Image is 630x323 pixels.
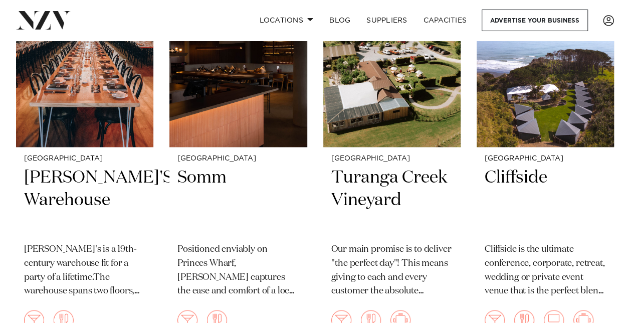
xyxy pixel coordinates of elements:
p: Cliffside is the ultimate conference, corporate, retreat, wedding or private event venue that is ... [485,242,606,298]
h2: Turanga Creek Vineyard [331,167,453,234]
h2: Cliffside [485,167,606,234]
p: [PERSON_NAME]'s is a 19th-century warehouse fit for a party of a lifetime.The warehouse spans two... [24,242,145,298]
a: BLOG [321,10,358,31]
p: Positioned enviably on Princes Wharf, [PERSON_NAME] captures the ease and comfort of a local wine... [177,242,299,298]
img: nzv-logo.png [16,11,71,29]
p: Our main promise is to deliver ''the perfect day"! This means giving to each and every customer t... [331,242,453,298]
h2: Somm [177,167,299,234]
h2: [PERSON_NAME]'S Warehouse [24,167,145,234]
a: Locations [251,10,321,31]
a: Capacities [415,10,475,31]
a: Advertise your business [482,10,588,31]
small: [GEOGRAPHIC_DATA] [177,155,299,163]
a: SUPPLIERS [358,10,415,31]
small: [GEOGRAPHIC_DATA] [331,155,453,163]
small: [GEOGRAPHIC_DATA] [24,155,145,163]
small: [GEOGRAPHIC_DATA] [485,155,606,163]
